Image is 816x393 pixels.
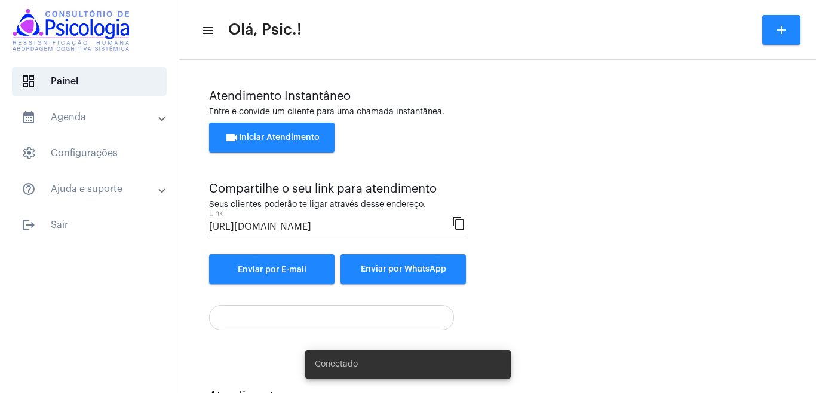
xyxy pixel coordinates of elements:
[7,103,179,132] mat-expansion-panel-header: sidenav iconAgenda
[7,175,179,203] mat-expansion-panel-header: sidenav iconAjuda e suporte
[228,20,302,39] span: Olá, Psic.!
[452,215,466,230] mat-icon: content_copy
[12,139,167,167] span: Configurações
[238,266,306,274] span: Enviar por E-mail
[209,182,466,196] div: Compartilhe o seu link para atendimento
[209,123,335,153] button: Iniciar Atendimento
[22,74,36,89] span: sidenav icon
[209,200,466,209] div: Seus clientes poderão te ligar através desse endereço.
[10,6,132,54] img: logomarcaconsultorio.jpeg
[209,254,335,284] a: Enviar por E-mail
[340,254,466,284] button: Enviar por WhatsApp
[209,108,786,117] div: Entre e convide um cliente para uma chamada instantânea.
[12,67,167,96] span: Painel
[22,182,159,196] mat-panel-title: Ajuda e suporte
[22,146,36,160] span: sidenav icon
[209,90,786,103] div: Atendimento Instantâneo
[225,130,239,145] mat-icon: videocam
[22,110,159,124] mat-panel-title: Agenda
[361,265,446,273] span: Enviar por WhatsApp
[201,23,213,38] mat-icon: sidenav icon
[22,182,36,196] mat-icon: sidenav icon
[315,358,358,370] span: Conectado
[225,133,320,142] span: Iniciar Atendimento
[12,211,167,239] span: Sair
[22,218,36,232] mat-icon: sidenav icon
[22,110,36,124] mat-icon: sidenav icon
[774,23,789,37] mat-icon: add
